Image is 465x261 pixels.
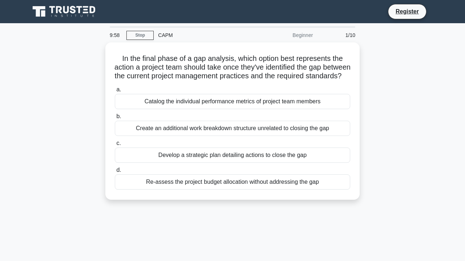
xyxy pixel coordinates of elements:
span: c. [116,140,121,146]
div: Develop a strategic plan detailing actions to close the gap [115,148,350,163]
div: Create an additional work breakdown structure unrelated to closing the gap [115,121,350,136]
span: d. [116,167,121,173]
span: a. [116,86,121,92]
div: Catalog the individual performance metrics of project team members [115,94,350,109]
a: Register [391,7,423,16]
a: Stop [126,31,154,40]
div: Beginner [254,28,317,42]
div: 1/10 [317,28,360,42]
div: 9:58 [105,28,126,42]
div: Re-assess the project budget allocation without addressing the gap [115,174,350,190]
h5: In the final phase of a gap analysis, which option best represents the action a project team shou... [114,54,351,81]
span: b. [116,113,121,119]
div: CAPM [154,28,254,42]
